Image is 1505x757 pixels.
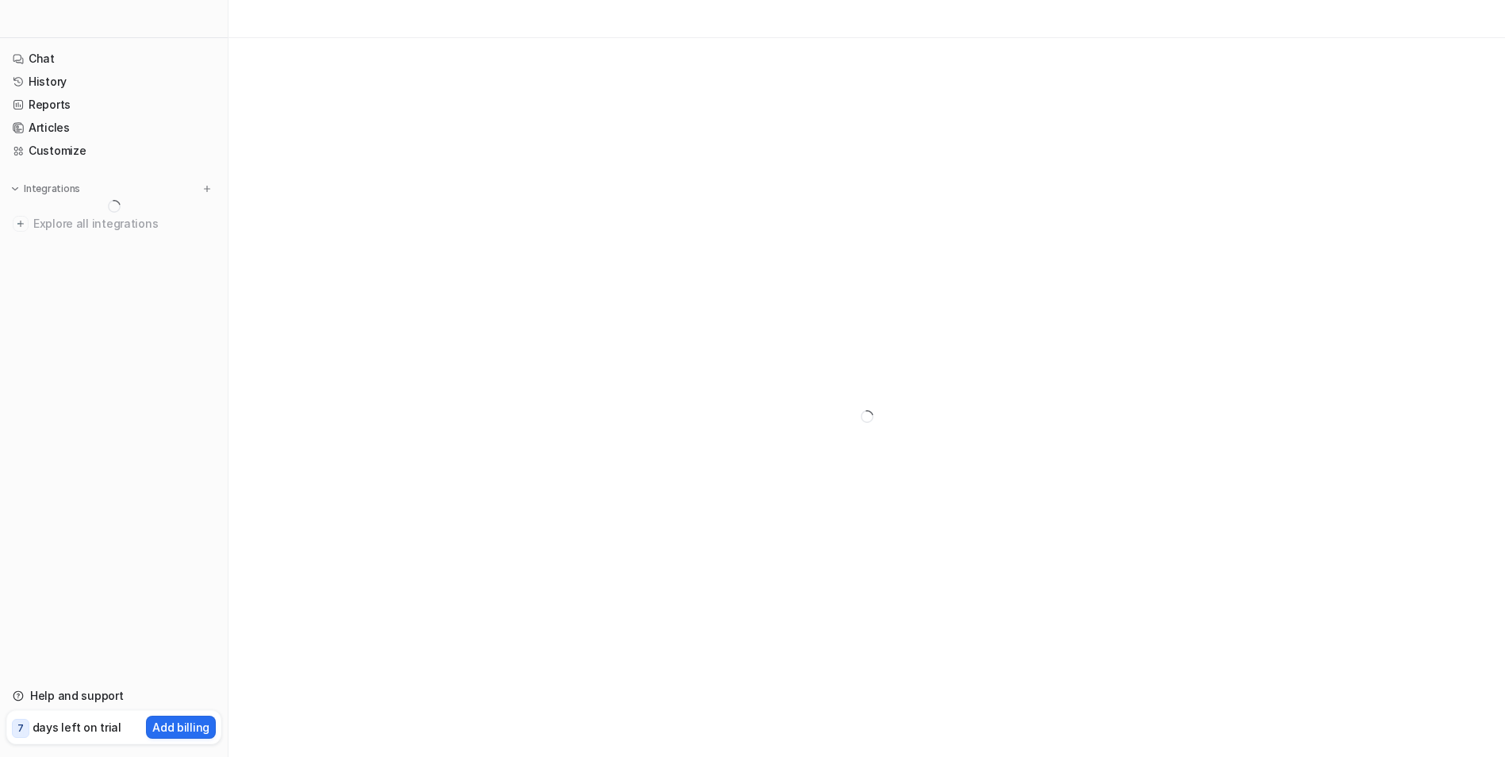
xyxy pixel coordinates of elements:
[6,117,221,139] a: Articles
[6,181,85,197] button: Integrations
[17,721,24,736] p: 7
[6,140,221,162] a: Customize
[202,183,213,194] img: menu_add.svg
[24,183,80,195] p: Integrations
[6,685,221,707] a: Help and support
[13,216,29,232] img: explore all integrations
[152,719,209,736] p: Add billing
[6,213,221,235] a: Explore all integrations
[10,183,21,194] img: expand menu
[33,211,215,236] span: Explore all integrations
[33,719,121,736] p: days left on trial
[146,716,216,739] button: Add billing
[6,71,221,93] a: History
[6,48,221,70] a: Chat
[6,94,221,116] a: Reports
